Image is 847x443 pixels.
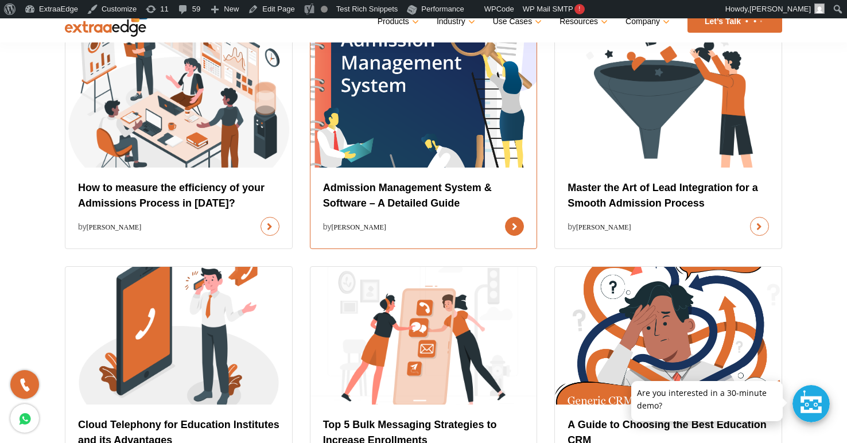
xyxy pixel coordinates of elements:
[493,13,539,30] a: Use Cases
[749,5,811,13] span: [PERSON_NAME]
[560,13,605,30] a: Resources
[687,10,782,33] a: Let’s Talk
[574,4,585,14] span: !
[792,385,830,422] div: Chat
[437,13,473,30] a: Industry
[378,13,417,30] a: Products
[625,13,667,30] a: Company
